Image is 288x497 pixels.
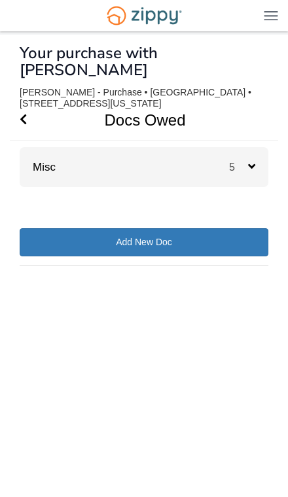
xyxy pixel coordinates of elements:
a: Misc [20,161,56,173]
span: 5 [229,162,248,173]
h1: Your purchase with [PERSON_NAME] [20,44,268,79]
div: [PERSON_NAME] - Purchase • [GEOGRAPHIC_DATA] • [STREET_ADDRESS][US_STATE] [20,87,268,109]
img: Mobile Dropdown Menu [264,10,278,20]
a: Go Back [20,100,27,140]
a: Add New Doc [20,228,268,256]
h1: Docs Owed [10,100,263,140]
